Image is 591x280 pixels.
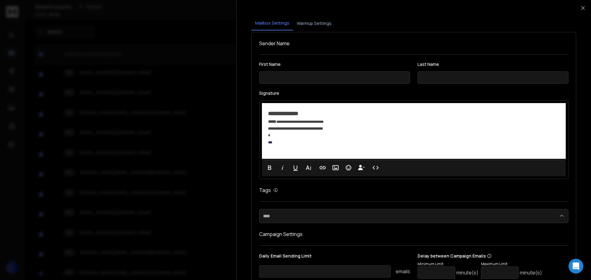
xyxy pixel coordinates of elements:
[520,269,542,276] p: minute(s)
[418,253,542,259] p: Delay between Campaign Emails
[259,230,569,238] h1: Campaign Settings
[259,253,410,262] p: Daily Email Sending Limit
[569,259,583,274] div: Open Intercom Messenger
[418,62,569,66] label: Last Name
[259,62,410,66] label: First Name
[396,268,410,275] p: emails
[456,269,479,276] p: minute(s)
[259,91,569,95] label: Signature
[481,262,542,266] p: Maximum Limit
[259,186,271,194] h1: Tags
[293,17,335,30] button: Warmup Settings
[418,262,479,266] p: Minimum Limit
[259,40,569,47] h1: Sender Name
[251,16,293,30] button: Mailbox Settings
